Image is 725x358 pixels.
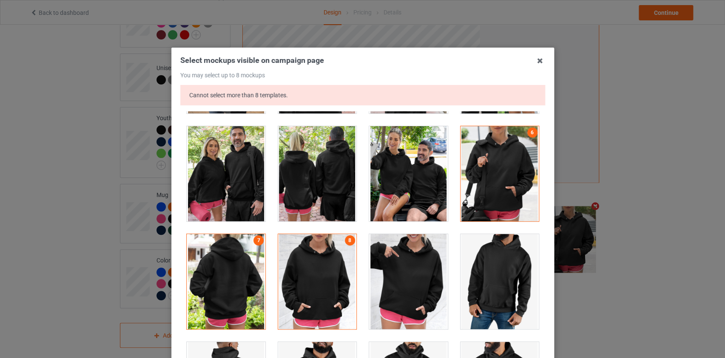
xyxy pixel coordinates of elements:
[527,127,537,138] a: 6
[180,85,545,105] div: Cannot select more than 8 templates.
[180,72,265,79] span: You may select up to 8 mockups
[180,56,324,65] span: Select mockups visible on campaign page
[253,235,264,245] a: 7
[344,235,355,245] a: 8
